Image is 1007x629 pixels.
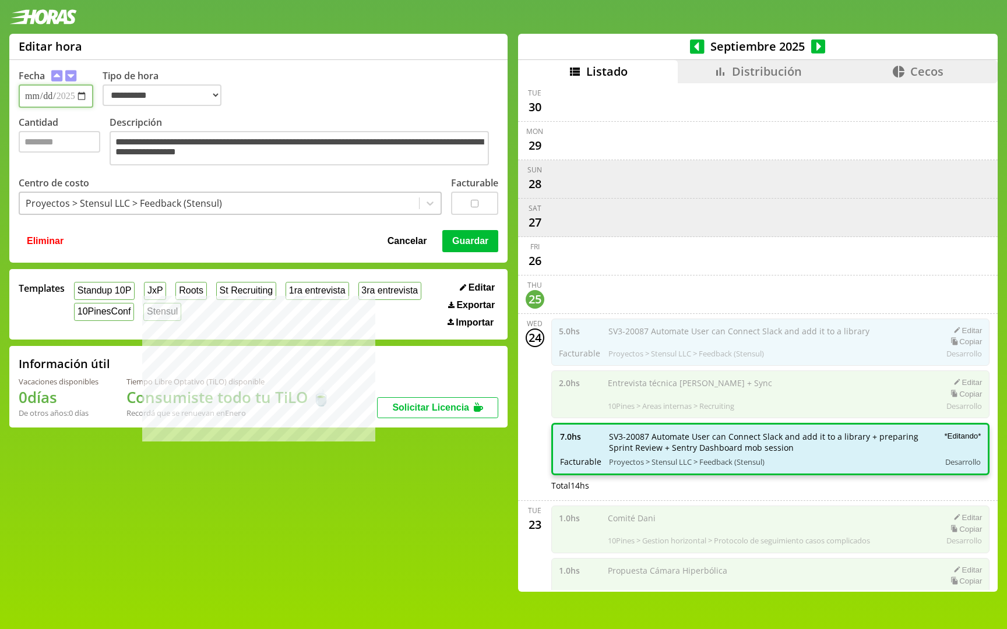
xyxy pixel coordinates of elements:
button: Standup 10P [74,282,135,300]
button: Guardar [442,230,498,252]
span: Templates [19,282,65,295]
div: Sat [529,203,541,213]
textarea: Descripción [110,131,489,165]
div: Fri [530,242,540,252]
button: 1ra entrevista [286,282,349,300]
button: JxP [144,282,166,300]
h1: Editar hora [19,38,82,54]
span: Septiembre 2025 [705,38,811,54]
label: Centro de costo [19,176,89,189]
h1: Consumiste todo tu TiLO 🍵 [126,387,330,408]
div: 24 [526,328,544,347]
label: Fecha [19,69,45,82]
button: Cancelar [384,230,431,252]
button: 10PinesConf [74,303,134,321]
h2: Información útil [19,356,110,372]
div: 29 [526,136,544,155]
button: Eliminar [23,230,67,252]
div: Proyectos > Stensul LLC > Feedback (Stensul) [26,197,222,210]
div: Total 14 hs [551,480,990,491]
button: Exportar [445,299,498,311]
div: Tue [528,88,541,98]
select: Tipo de hora [103,84,221,106]
span: Editar [469,282,495,293]
div: scrollable content [518,83,998,590]
div: 23 [526,515,544,534]
h1: 0 días [19,387,98,408]
span: Cecos [910,63,943,79]
input: Cantidad [19,131,100,153]
button: Solicitar Licencia [377,397,498,418]
button: St Recruiting [216,282,276,300]
div: Wed [527,319,543,328]
button: Stensul [143,303,181,321]
button: Editar [456,282,498,294]
b: Enero [225,408,246,418]
div: Tue [528,506,541,515]
div: 25 [526,290,544,309]
div: 27 [526,213,544,232]
div: 26 [526,252,544,270]
div: Thu [527,280,542,290]
span: Exportar [456,300,495,310]
div: Recordá que se renuevan en [126,408,330,418]
div: 28 [526,175,544,193]
div: 30 [526,98,544,116]
span: Distribución [732,63,802,79]
div: Sun [527,165,542,175]
button: 3ra entrevista [358,282,422,300]
label: Descripción [110,116,498,168]
span: Solicitar Licencia [392,402,469,412]
label: Tipo de hora [103,69,231,108]
label: Cantidad [19,116,110,168]
label: Facturable [451,176,498,189]
span: Listado [586,63,628,79]
img: logotipo [9,9,77,24]
div: Mon [526,126,543,136]
span: Importar [456,317,494,328]
div: De otros años: 0 días [19,408,98,418]
button: Roots [175,282,206,300]
div: Tiempo Libre Optativo (TiLO) disponible [126,376,330,387]
div: Vacaciones disponibles [19,376,98,387]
